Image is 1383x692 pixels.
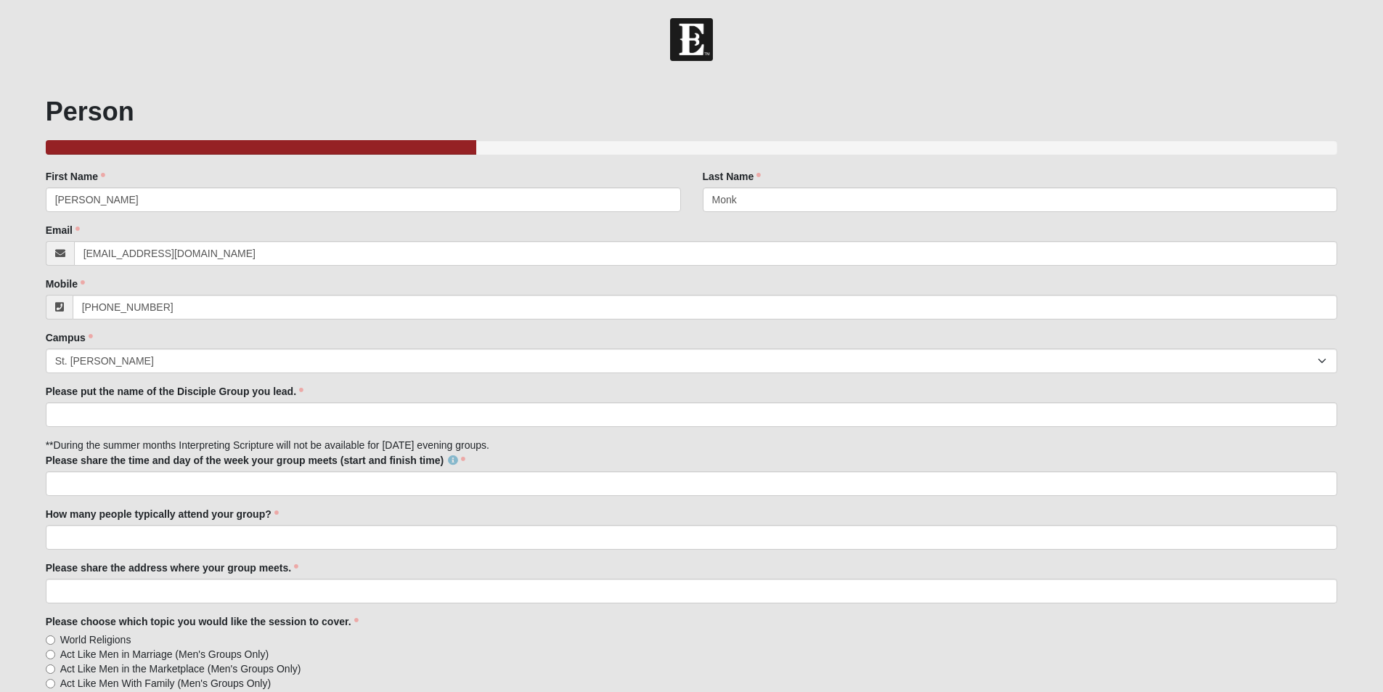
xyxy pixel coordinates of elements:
span: World Religions [60,632,131,647]
span: Act Like Men in the Marketplace (Men's Groups Only) [60,662,301,676]
label: Please put the name of the Disciple Group you lead. [46,384,303,399]
label: Last Name [703,169,762,184]
input: Act Like Men in the Marketplace (Men's Groups Only) [46,664,55,674]
h1: Person [46,96,1338,127]
label: Email [46,223,80,237]
label: Please share the time and day of the week your group meets (start and finish time) [46,453,465,468]
label: Campus [46,330,93,345]
label: First Name [46,169,105,184]
input: Act Like Men With Family (Men's Groups Only) [46,679,55,688]
input: World Religions [46,635,55,645]
span: Act Like Men in Marriage (Men's Groups Only) [60,647,269,662]
label: How many people typically attend your group? [46,507,279,521]
img: Church of Eleven22 Logo [670,18,713,61]
label: Please choose which topic you would like the session to cover. [46,614,359,629]
label: Please share the address where your group meets. [46,561,298,575]
label: Mobile [46,277,85,291]
span: Act Like Men With Family (Men's Groups Only) [60,676,272,691]
input: Act Like Men in Marriage (Men's Groups Only) [46,650,55,659]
